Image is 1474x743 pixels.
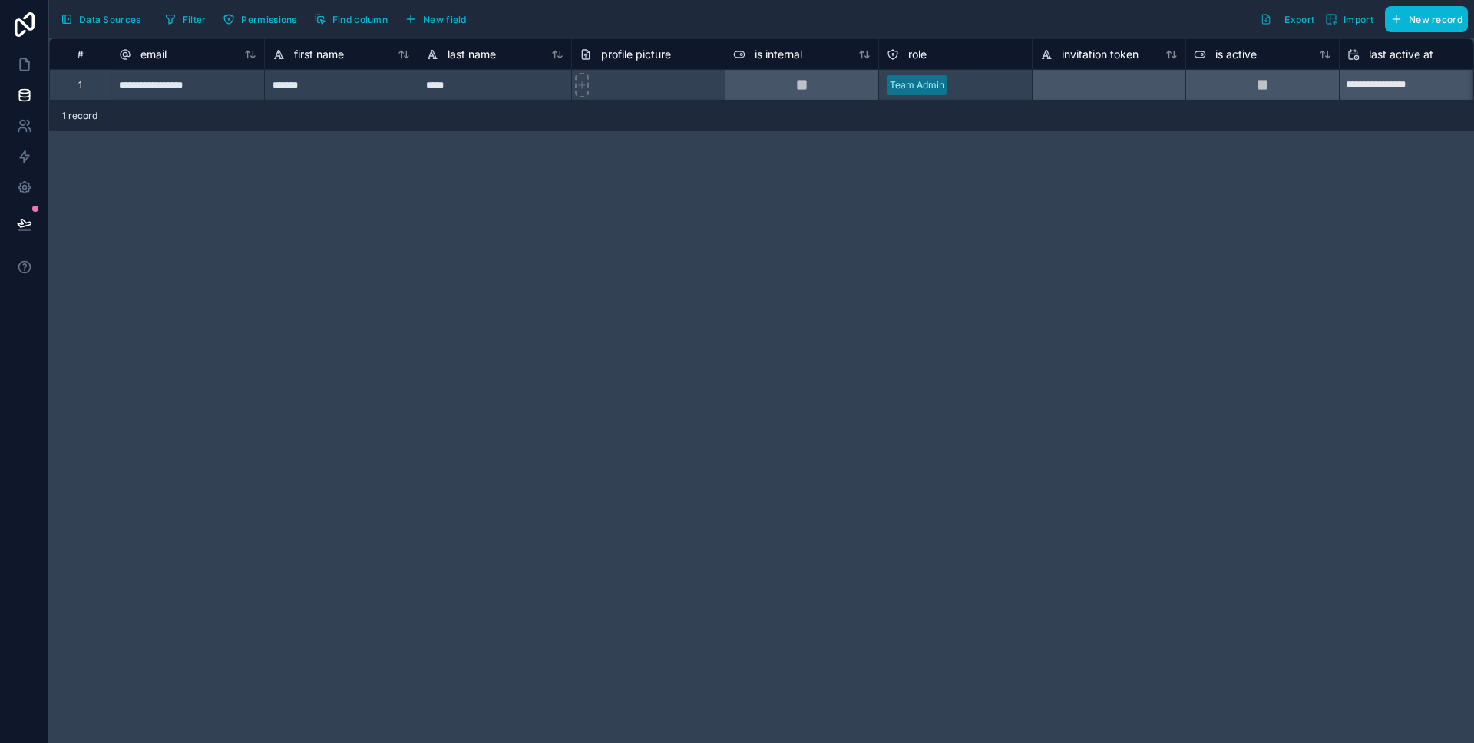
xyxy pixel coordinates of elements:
span: role [908,47,927,62]
a: Permissions [217,8,308,31]
span: last name [448,47,496,62]
span: is active [1215,47,1257,62]
span: first name [294,47,344,62]
span: New field [423,14,467,25]
span: Data Sources [79,14,141,25]
button: Find column [309,8,393,31]
div: 1 [78,79,82,91]
span: Permissions [241,14,296,25]
span: Filter [183,14,207,25]
button: New field [399,8,472,31]
span: invitation token [1062,47,1139,62]
span: New record [1409,14,1462,25]
button: Export [1254,6,1320,32]
button: New record [1385,6,1468,32]
button: Data Sources [55,6,147,32]
button: Filter [159,8,212,31]
span: Export [1284,14,1314,25]
span: 1 record [62,110,97,122]
div: # [61,48,99,60]
span: is internal [755,47,802,62]
span: last active at [1369,47,1433,62]
button: Import [1320,6,1379,32]
span: Find column [332,14,388,25]
span: profile picture [601,47,671,62]
span: email [140,47,167,62]
button: Permissions [217,8,302,31]
span: Import [1343,14,1373,25]
a: New record [1379,6,1468,32]
div: Team Admin [890,78,944,92]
